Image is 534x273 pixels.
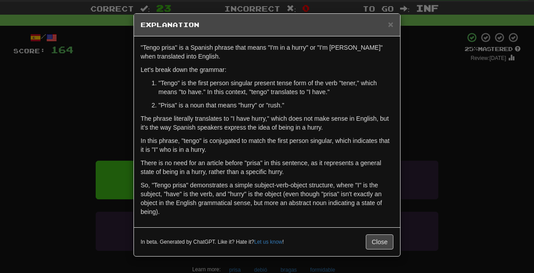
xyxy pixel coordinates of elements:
p: "Prisa" is a noun that means "hurry" or "rush." [158,101,393,110]
p: The phrase literally translates to "I have hurry," which does not make sense in English, but it's... [141,114,393,132]
p: "Tengo prisa" is a Spanish phrase that means "I'm in a hurry" or "I'm [PERSON_NAME]" when transla... [141,43,393,61]
small: In beta. Generated by ChatGPT. Like it? Hate it? ! [141,238,284,246]
span: × [388,19,393,29]
h5: Explanation [141,20,393,29]
p: Let's break down the grammar: [141,65,393,74]
a: Let us know [254,239,282,245]
p: In this phrase, "tengo" is conjugated to match the first person singular, which indicates that it... [141,136,393,154]
button: Close [388,20,393,29]
p: There is no need for an article before "prisa" in this sentence, as it represents a general state... [141,158,393,176]
button: Close [366,234,393,249]
p: "Tengo" is the first person singular present tense form of the verb "tener," which means "to have... [158,79,393,96]
p: So, "Tengo prisa" demonstrates a simple subject-verb-object structure, where "I" is the subject, ... [141,181,393,216]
